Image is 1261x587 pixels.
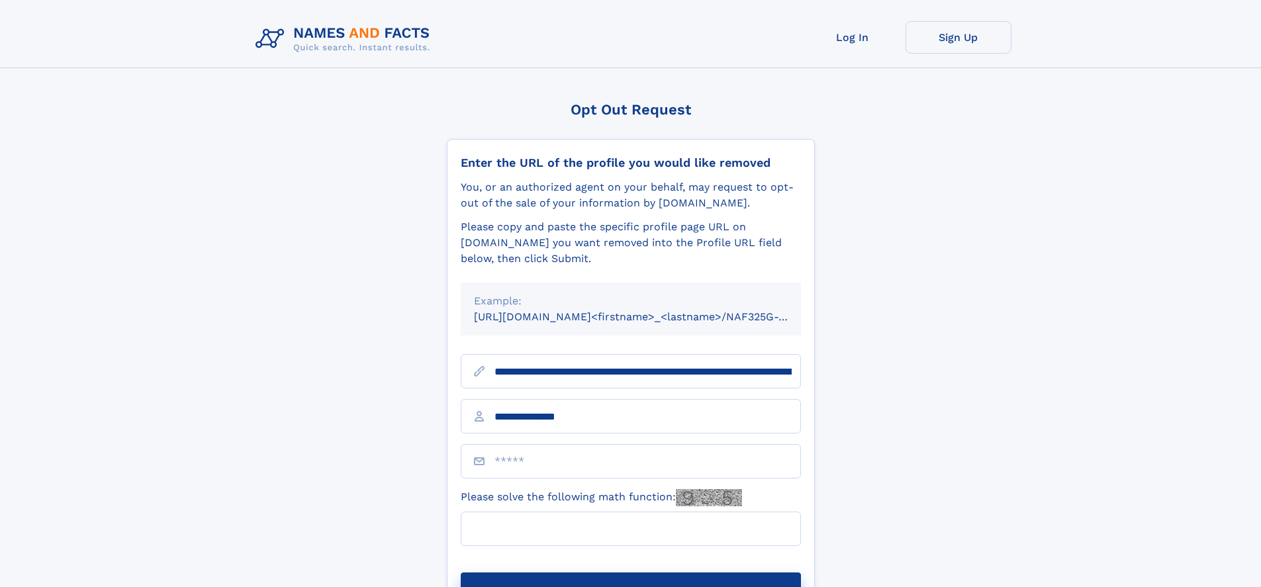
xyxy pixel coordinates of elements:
small: [URL][DOMAIN_NAME]<firstname>_<lastname>/NAF325G-xxxxxxxx [474,310,826,323]
div: Opt Out Request [447,101,815,118]
img: Logo Names and Facts [250,21,441,57]
div: Enter the URL of the profile you would like removed [461,156,801,170]
a: Log In [800,21,906,54]
div: Example: [474,293,788,309]
a: Sign Up [906,21,1011,54]
div: You, or an authorized agent on your behalf, may request to opt-out of the sale of your informatio... [461,179,801,211]
label: Please solve the following math function: [461,489,742,506]
div: Please copy and paste the specific profile page URL on [DOMAIN_NAME] you want removed into the Pr... [461,219,801,267]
